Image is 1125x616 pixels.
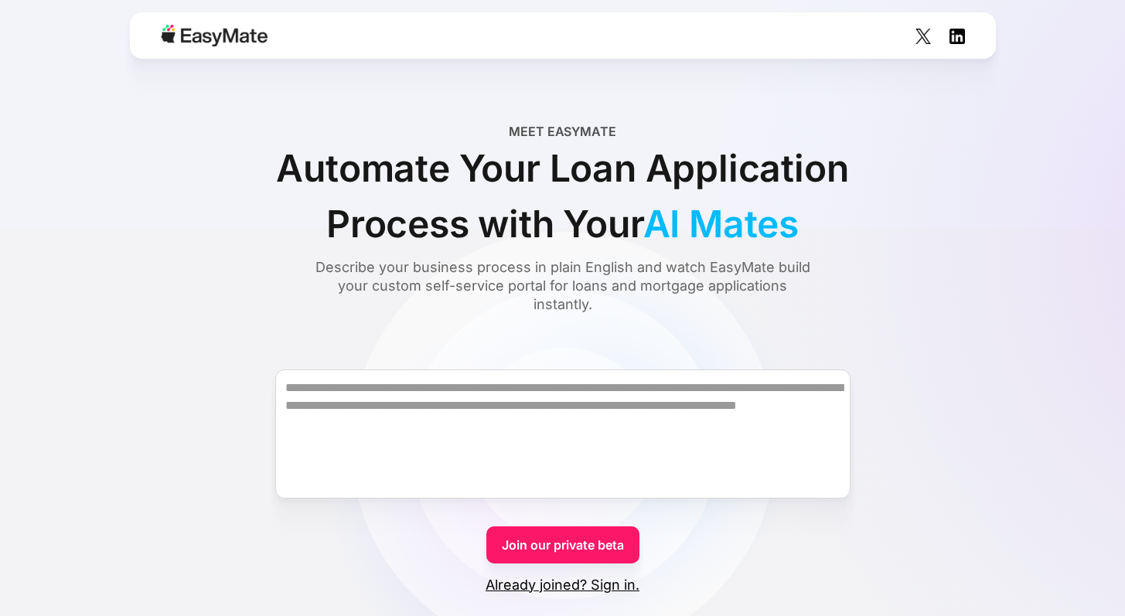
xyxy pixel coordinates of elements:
[37,342,1088,594] form: Form
[949,29,965,44] img: Social Icon
[486,526,639,563] a: Join our private beta
[161,25,268,46] img: Easymate logo
[486,576,639,594] a: Already joined? Sign in.
[915,29,931,44] img: Social Icon
[643,201,799,247] span: AI Mates
[312,258,814,314] div: Describe your business process in plain English and watch EasyMate build your custom self-service...
[215,141,911,252] div: Automate Your Loan Application Process with Your
[509,122,616,141] div: Meet EasyMate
